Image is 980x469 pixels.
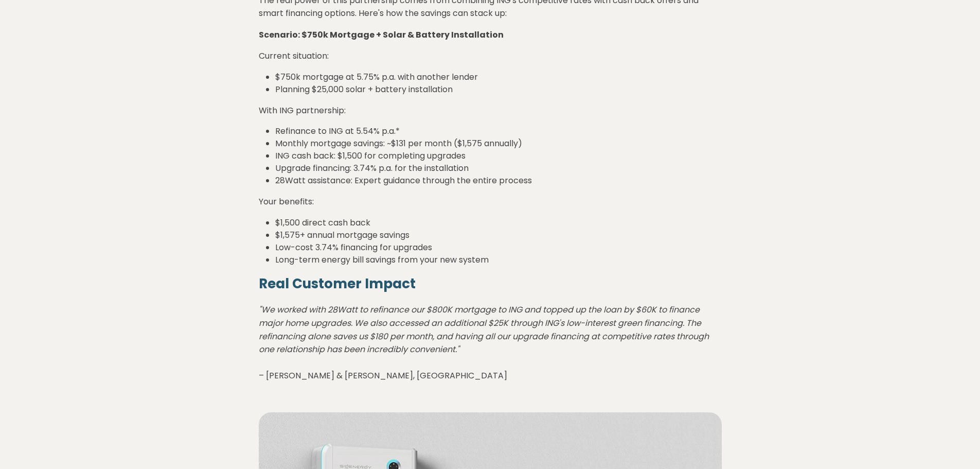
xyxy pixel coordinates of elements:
[275,254,722,266] li: Long-term energy bill savings from your new system
[259,274,722,293] h3: Real Customer Impact
[275,137,722,150] li: Monthly mortgage savings: ~$131 per month ($1,575 annually)
[275,71,722,83] li: $750k mortgage at 5.75% p.a. with another lender
[275,150,722,162] li: ING cash back: $1,500 for completing upgrades
[275,229,722,241] li: $1,575+ annual mortgage savings
[259,303,722,383] p: – [PERSON_NAME] & [PERSON_NAME], [GEOGRAPHIC_DATA]
[259,304,709,355] em: "We worked with 28Watt to refinance our $800K mortgage to ING and topped up the loan by $60K to f...
[275,125,722,137] li: Refinance to ING at 5.54% p.a.*
[259,49,722,63] p: Current situation:
[259,104,722,117] p: With ING partnership:
[259,29,504,41] strong: Scenario: $750k Mortgage + Solar & Battery Installation
[275,83,722,96] li: Planning $25,000 solar + battery installation
[275,217,722,229] li: $1,500 direct cash back
[259,195,722,209] p: Your benefits:
[275,241,722,254] li: Low-cost 3.74% financing for upgrades
[275,175,722,187] li: 28Watt assistance: Expert guidance through the entire process
[275,162,722,175] li: Upgrade financing: 3.74% p.a. for the installation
